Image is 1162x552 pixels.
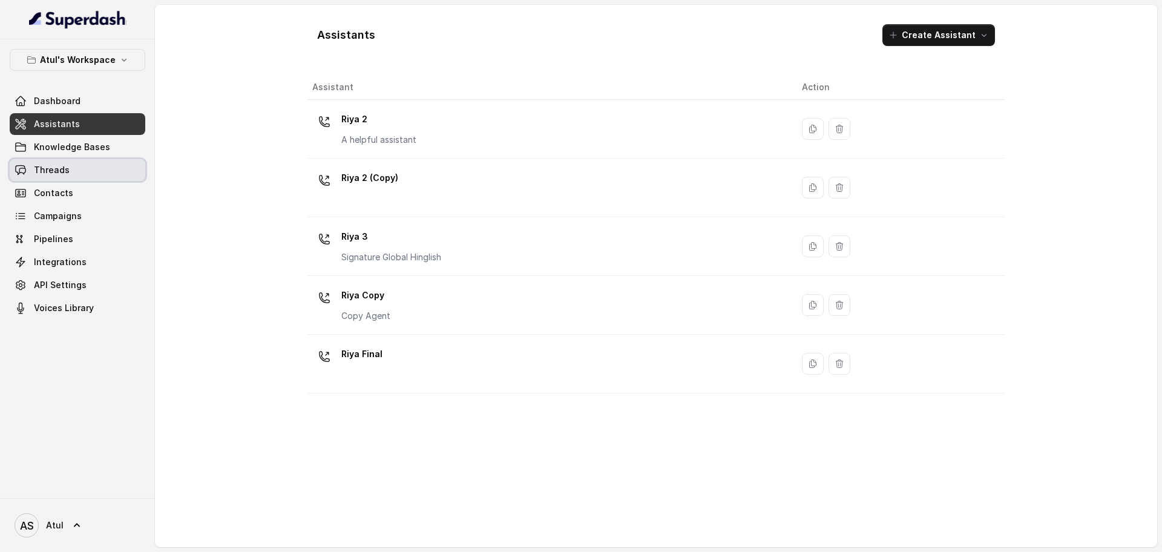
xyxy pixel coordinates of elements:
[317,25,375,45] h1: Assistants
[307,75,792,100] th: Assistant
[34,95,80,107] span: Dashboard
[10,136,145,158] a: Knowledge Bases
[10,274,145,296] a: API Settings
[34,256,87,268] span: Integrations
[46,519,64,531] span: Atul
[34,302,94,314] span: Voices Library
[34,279,87,291] span: API Settings
[40,53,116,67] p: Atul's Workspace
[10,297,145,319] a: Voices Library
[341,251,441,263] p: Signature Global Hinglish
[29,10,126,29] img: light.svg
[10,159,145,181] a: Threads
[341,310,390,322] p: Copy Agent
[34,118,80,130] span: Assistants
[341,344,382,364] p: Riya Final
[341,286,390,305] p: Riya Copy
[10,508,145,542] a: Atul
[10,251,145,273] a: Integrations
[10,90,145,112] a: Dashboard
[34,164,70,176] span: Threads
[341,110,416,129] p: Riya 2
[10,205,145,227] a: Campaigns
[10,49,145,71] button: Atul's Workspace
[10,182,145,204] a: Contacts
[10,228,145,250] a: Pipelines
[341,227,441,246] p: Riya 3
[34,210,82,222] span: Campaigns
[341,134,416,146] p: A helpful assistant
[34,141,110,153] span: Knowledge Bases
[341,168,398,188] p: Riya 2 (Copy)
[20,519,34,532] text: AS
[882,24,995,46] button: Create Assistant
[792,75,1005,100] th: Action
[34,187,73,199] span: Contacts
[10,113,145,135] a: Assistants
[34,233,73,245] span: Pipelines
